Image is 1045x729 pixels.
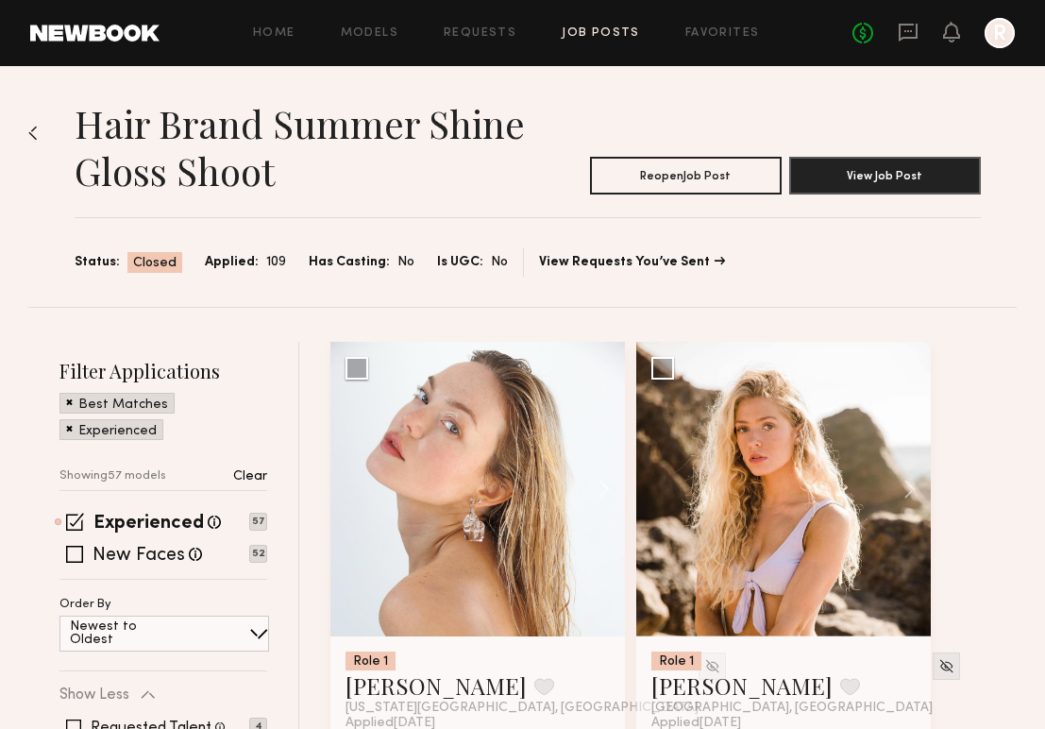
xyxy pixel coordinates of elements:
[444,27,516,40] a: Requests
[253,27,295,40] a: Home
[249,513,267,531] p: 57
[133,254,177,273] span: Closed
[985,18,1015,48] a: R
[28,126,38,141] img: Back to previous page
[75,100,558,195] h1: Hair Brand Summer Shine Gloss Shoot
[789,157,981,195] button: View Job Post
[562,27,640,40] a: Job Posts
[205,252,259,273] span: Applied:
[59,687,129,703] p: Show Less
[59,358,267,383] h2: Filter Applications
[491,252,508,273] span: No
[651,701,933,716] span: [GEOGRAPHIC_DATA], [GEOGRAPHIC_DATA]
[346,701,699,716] span: [US_STATE][GEOGRAPHIC_DATA], [GEOGRAPHIC_DATA]
[346,670,527,701] a: [PERSON_NAME]
[78,398,168,412] p: Best Matches
[78,425,157,438] p: Experienced
[59,470,166,483] p: Showing 57 models
[233,470,267,483] p: Clear
[651,652,701,670] div: Role 1
[590,157,782,195] button: ReopenJob Post
[397,252,414,273] span: No
[437,252,483,273] span: Is UGC:
[341,27,398,40] a: Models
[59,599,111,611] p: Order By
[93,515,204,534] label: Experienced
[93,547,185,566] label: New Faces
[938,658,954,674] img: Unhide Model
[70,620,182,647] p: Newest to Oldest
[266,252,286,273] span: 109
[539,256,725,269] a: View Requests You’ve Sent
[651,670,833,701] a: [PERSON_NAME]
[346,652,396,670] div: Role 1
[685,27,760,40] a: Favorites
[75,252,120,273] span: Status:
[249,545,267,563] p: 52
[309,252,390,273] span: Has Casting:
